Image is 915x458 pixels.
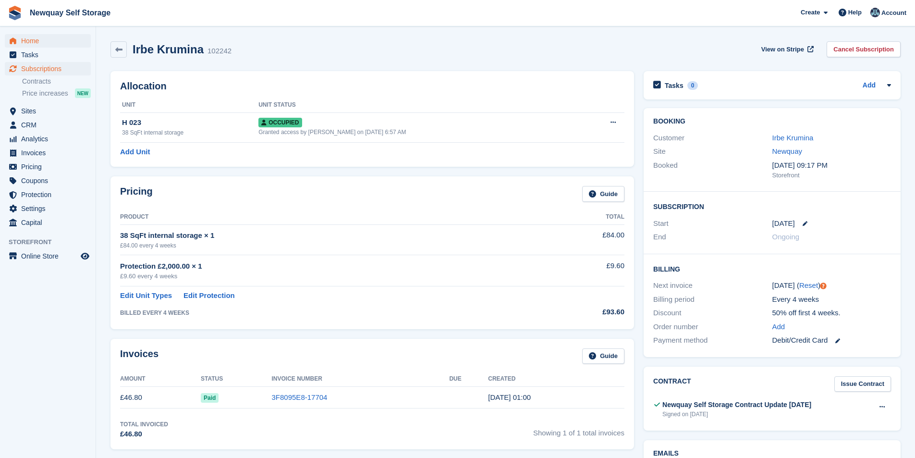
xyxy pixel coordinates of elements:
div: Booked [653,160,772,180]
span: Paid [201,393,219,403]
div: Protection £2,000.00 × 1 [120,261,543,272]
div: Tooltip anchor [819,282,828,290]
th: Unit Status [258,98,580,113]
th: Total [543,210,624,225]
span: Subscriptions [21,62,79,75]
a: menu [5,48,91,62]
span: CRM [21,118,79,132]
a: Add [772,322,785,333]
h2: Tasks [665,81,683,90]
div: £84.00 every 4 weeks [120,241,543,250]
span: Pricing [21,160,79,173]
div: Next invoice [653,280,772,291]
span: Showing 1 of 1 total invoices [533,420,624,440]
h2: Booking [653,118,891,125]
div: £46.80 [120,429,168,440]
a: menu [5,146,91,160]
time: 2025-08-19 00:00:00 UTC [772,218,795,229]
a: menu [5,132,91,146]
div: Start [653,218,772,229]
span: Occupied [258,118,302,127]
div: £9.60 every 4 weeks [120,272,543,281]
div: [DATE] ( ) [772,280,891,291]
div: BILLED EVERY 4 WEEKS [120,309,543,317]
a: menu [5,249,91,263]
th: Product [120,210,543,225]
div: [DATE] 09:17 PM [772,160,891,171]
a: Preview store [79,250,91,262]
div: £93.60 [543,307,624,318]
a: Add [863,80,876,91]
th: Invoice Number [272,371,450,387]
div: Discount [653,308,772,319]
span: Settings [21,202,79,215]
h2: Invoices [120,348,159,364]
div: Order number [653,322,772,333]
th: Due [449,371,488,387]
time: 2025-08-19 00:00:35 UTC [488,393,531,401]
td: £9.60 [543,255,624,286]
a: menu [5,160,91,173]
img: Colette Pearce [870,8,880,17]
a: Irbe Krumina [772,134,814,142]
a: menu [5,174,91,187]
div: Billing period [653,294,772,305]
div: 38 SqFt internal storage [122,128,258,137]
div: Every 4 weeks [772,294,891,305]
div: 102242 [207,46,232,57]
div: Customer [653,133,772,144]
a: Cancel Subscription [827,41,901,57]
span: Invoices [21,146,79,160]
a: menu [5,62,91,75]
a: Newquay [772,147,803,155]
span: Analytics [21,132,79,146]
th: Amount [120,371,201,387]
span: Sites [21,104,79,118]
span: Ongoing [772,233,800,241]
span: Online Store [21,249,79,263]
span: Account [881,8,906,18]
span: Storefront [9,237,96,247]
div: Total Invoiced [120,420,168,429]
span: Coupons [21,174,79,187]
span: Home [21,34,79,48]
div: Granted access by [PERSON_NAME] on [DATE] 6:57 AM [258,128,580,136]
a: menu [5,202,91,215]
div: 38 SqFt internal storage × 1 [120,230,543,241]
span: View on Stripe [761,45,804,54]
a: menu [5,188,91,201]
a: menu [5,216,91,229]
span: Create [801,8,820,17]
a: menu [5,34,91,48]
a: 3F8095E8-17704 [272,393,328,401]
span: Capital [21,216,79,229]
h2: Irbe Krumina [133,43,204,56]
a: View on Stripe [757,41,816,57]
a: Issue Contract [834,376,891,392]
a: Newquay Self Storage [26,5,114,21]
h2: Billing [653,264,891,273]
td: £46.80 [120,387,201,408]
div: Payment method [653,335,772,346]
img: stora-icon-8386f47178a22dfd0bd8f6a31ec36ba5ce8667c1dd55bd0f319d3a0aa187defe.svg [8,6,22,20]
div: 50% off first 4 weeks. [772,308,891,319]
a: Edit Unit Types [120,290,172,301]
th: Unit [120,98,258,113]
div: Signed on [DATE] [662,410,811,419]
a: Reset [799,281,818,289]
span: Protection [21,188,79,201]
div: H 023 [122,117,258,128]
span: Help [848,8,862,17]
div: End [653,232,772,243]
span: Price increases [22,89,68,98]
th: Status [201,371,271,387]
th: Created [488,371,624,387]
h2: Subscription [653,201,891,211]
td: £84.00 [543,224,624,255]
div: Debit/Credit Card [772,335,891,346]
a: Add Unit [120,147,150,158]
a: Guide [582,348,624,364]
a: Edit Protection [183,290,235,301]
div: Storefront [772,171,891,180]
span: Tasks [21,48,79,62]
